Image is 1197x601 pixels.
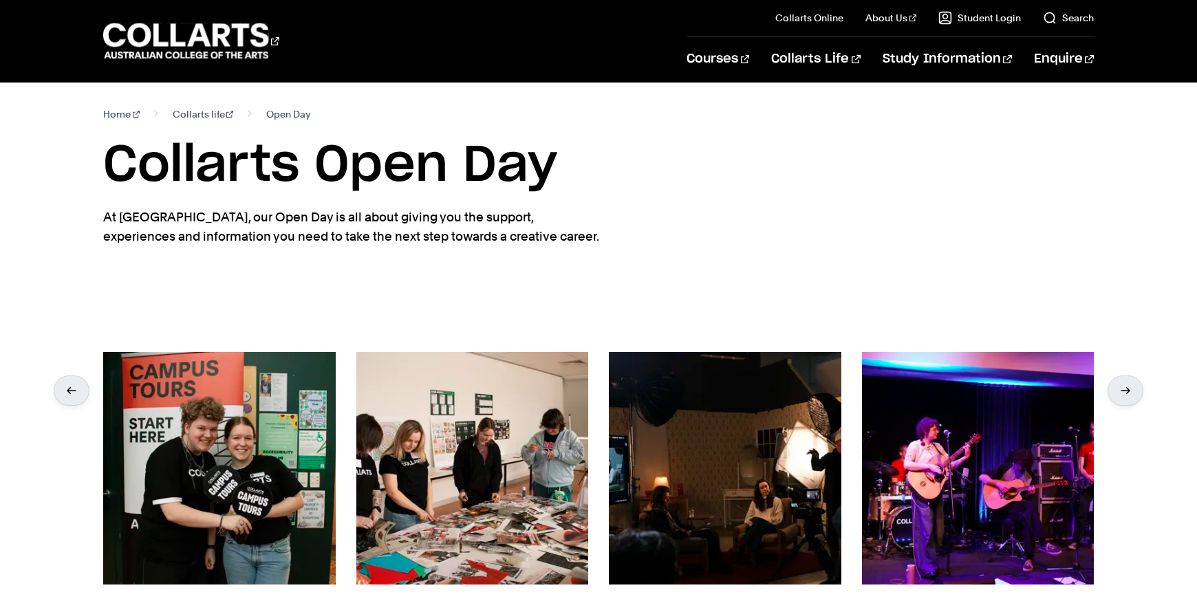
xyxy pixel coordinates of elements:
[938,11,1021,25] a: Student Login
[103,135,1094,197] h1: Collarts Open Day
[173,105,234,124] a: Collarts life
[865,11,916,25] a: About Us
[771,36,860,82] a: Collarts Life
[266,105,310,124] span: Open Day
[103,21,279,61] div: Go to homepage
[775,11,843,25] a: Collarts Online
[103,208,605,246] p: At [GEOGRAPHIC_DATA], our Open Day is all about giving you the support, experiences and informati...
[883,36,1012,82] a: Study Information
[687,36,749,82] a: Courses
[1034,36,1094,82] a: Enquire
[1043,11,1094,25] a: Search
[103,105,140,124] a: Home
